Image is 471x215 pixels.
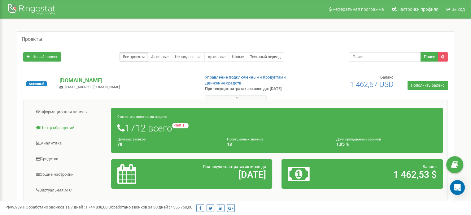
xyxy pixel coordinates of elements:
[350,80,394,89] span: 1 462,67 USD
[341,170,437,180] h2: 1 462,53 $
[398,7,438,12] span: Настройки профиля
[148,52,172,62] a: Активные
[65,85,120,89] span: [EMAIL_ADDRESS][DOMAIN_NAME]
[205,75,286,80] a: Управление подключенными продуктами
[380,75,394,80] span: Баланс
[22,37,42,42] h5: Проекты
[28,120,111,135] a: Центр обращений
[421,52,438,62] button: Поиск
[28,152,111,167] a: Средства
[26,205,107,209] span: Обработано звонков за 7 дней :
[26,81,47,86] span: Активный
[336,137,381,141] small: Доля пропущенных звонков
[23,52,61,62] a: Новый проект
[227,142,327,147] h4: 18
[117,142,218,147] h4: 78
[203,164,266,169] span: При текущих затратах активен до
[120,52,148,62] a: Все проекты
[349,52,421,62] input: Поиск
[170,170,266,180] h2: [DATE]
[451,7,465,12] span: Выход
[117,123,437,133] h1: 1712 всего
[227,137,263,141] small: Пропущенных звонков
[172,52,205,62] a: Непродленные
[333,7,384,12] span: Реферальная программа
[229,52,247,62] a: Новые
[28,167,111,182] a: Общие настройки
[117,115,167,119] small: Статистика звонков за неделю
[6,205,25,209] span: 99,989%
[205,81,241,85] a: Движение средств
[170,205,192,209] u: 7 556 750,00
[423,164,437,169] span: Баланс
[28,136,111,151] a: Аналитика
[408,81,448,90] a: Пополнить баланс
[205,86,304,92] p: При текущих затратах активен до: [DATE]
[117,137,146,141] small: Целевых звонков
[59,76,195,84] p: [DOMAIN_NAME]
[28,198,111,213] a: Сквозная аналитика
[450,180,465,195] div: Open Intercom Messenger
[204,52,229,62] a: Архивные
[85,205,107,209] u: 1 744 838,00
[247,52,284,62] a: Тестовый период
[28,183,111,198] a: Виртуальная АТС
[336,142,437,147] h4: 1,05 %
[108,205,192,209] span: Обработано звонков за 30 дней :
[172,123,189,128] small: -369
[28,105,111,120] a: Информационная панель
